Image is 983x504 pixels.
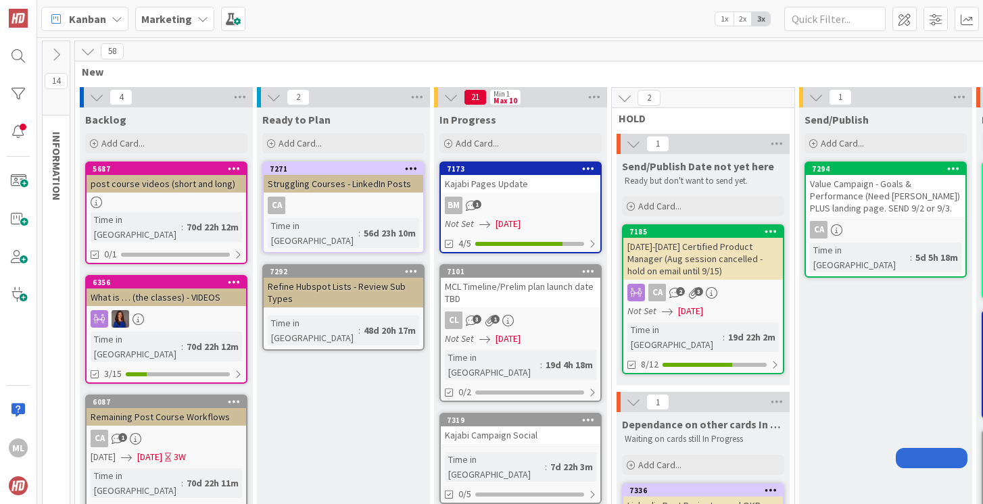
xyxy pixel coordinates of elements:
div: post course videos (short and long) [87,175,246,193]
span: : [181,220,183,234]
div: 6356What is … (the classes) - VIDEOS [87,276,246,306]
div: Struggling Courses - LinkedIn Posts [264,175,423,193]
span: [DATE] [496,217,521,231]
span: 3 [473,315,481,324]
div: 7101 [447,267,600,276]
span: 3x [752,12,770,26]
div: 7292 [264,266,423,278]
div: Time in [GEOGRAPHIC_DATA] [91,212,181,242]
span: 2 [638,90,661,106]
span: Add Card... [638,459,681,471]
div: 7336 [623,484,783,497]
span: 58 [101,43,124,59]
b: Marketing [141,12,192,26]
div: 7294Value Campaign - Goals & Performance (Need [PERSON_NAME]) PLUS landing page. SEND 9/2 or 9/3. [806,163,965,217]
span: 0/2 [458,385,471,399]
div: Min 1 [494,91,510,97]
span: 1 [491,315,500,324]
span: 1x [715,12,734,26]
div: 7271Struggling Courses - LinkedIn Posts [264,163,423,193]
span: 3/15 [104,367,122,381]
a: 7292Refine Hubspot Lists - Review Sub TypesTime in [GEOGRAPHIC_DATA]:48d 20h 17m [262,264,425,351]
div: 6087 [87,396,246,408]
div: Time in [GEOGRAPHIC_DATA] [91,468,181,498]
div: 7271 [264,163,423,175]
div: 7271 [270,164,423,174]
span: Add Card... [638,200,681,212]
div: CA [91,430,108,447]
img: SL [112,310,129,328]
div: 7319 [447,415,600,425]
div: CL [441,311,600,329]
span: 1 [473,200,481,209]
span: Send/Publish [805,113,869,126]
div: 19d 4h 18m [542,357,596,372]
div: 6087 [93,397,246,407]
div: Time in [GEOGRAPHIC_DATA] [268,218,358,248]
div: What is … (the classes) - VIDEOS [87,288,246,306]
div: 7292Refine Hubspot Lists - Review Sub Types [264,266,423,307]
div: 56d 23h 10m [360,226,419,241]
div: Time in [GEOGRAPHIC_DATA] [627,322,723,352]
div: 7294 [812,164,965,174]
img: Visit kanbanzone.com [9,9,28,28]
div: 7319Kajabi Campaign Social [441,414,600,444]
span: 1 [829,89,852,105]
div: 7294 [806,163,965,175]
a: 7185[DATE]-[DATE] Certified Product Manager (Aug session cancelled - hold on email until 9/15)CAN... [622,224,784,374]
span: 0/1 [104,247,117,261]
p: Waiting on cards still In Progress [625,434,782,445]
div: 7185 [623,226,783,238]
span: 0/5 [458,487,471,501]
span: [DATE] [137,450,162,464]
div: Max 10 [494,97,517,104]
div: 7185 [629,227,783,236]
p: Ready but don't want to send yet. [625,176,782,186]
div: BM [445,197,462,214]
span: : [540,357,542,372]
div: 3W [174,450,186,464]
div: 7185[DATE]-[DATE] Certified Product Manager (Aug session cancelled - hold on email until 9/15) [623,226,783,280]
span: : [181,476,183,490]
div: 5d 5h 18m [912,250,961,265]
div: Remaining Post Course Workflows [87,408,246,426]
span: 1 [646,136,669,152]
span: Dependance on other cards In progress [622,418,784,431]
div: 7101 [441,266,600,278]
div: Refine Hubspot Lists - Review Sub Types [264,278,423,307]
img: avatar [9,476,28,495]
span: 1 [118,433,127,442]
div: 7336 [629,486,783,495]
span: [DATE] [496,332,521,346]
div: MCL Timeline/Prelim plan launch date TBD [441,278,600,307]
div: 7292 [270,267,423,276]
i: Not Set [627,305,656,317]
div: 7d 22h 3m [547,459,596,474]
div: Time in [GEOGRAPHIC_DATA] [91,332,181,361]
span: : [181,339,183,354]
span: 4 [110,89,133,105]
span: [DATE] [91,450,116,464]
div: Value Campaign - Goals & Performance (Need [PERSON_NAME]) PLUS landing page. SEND 9/2 or 9/3. [806,175,965,217]
div: CA [264,197,423,214]
span: 8/12 [641,357,658,372]
div: 7101MCL Timeline/Prelim plan launch date TBD [441,266,600,307]
div: 19d 22h 2m [725,330,779,345]
span: : [358,323,360,338]
span: 21 [464,89,487,105]
div: Time in [GEOGRAPHIC_DATA] [445,350,540,380]
div: [DATE]-[DATE] Certified Product Manager (Aug session cancelled - hold on email until 9/15) [623,238,783,280]
i: Not Set [445,218,474,230]
span: In Progress [439,113,496,126]
div: 7173 [447,164,600,174]
span: : [545,459,547,474]
span: INFORMATION [50,132,64,201]
span: Backlog [85,113,126,126]
div: 6087Remaining Post Course Workflows [87,396,246,426]
div: Time in [GEOGRAPHIC_DATA] [445,452,545,482]
span: Send/Publish Date not yet here [622,159,774,173]
div: 6356 [87,276,246,288]
span: : [358,226,360,241]
span: Add Card... [456,137,499,149]
div: 70d 22h 12m [183,339,242,354]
